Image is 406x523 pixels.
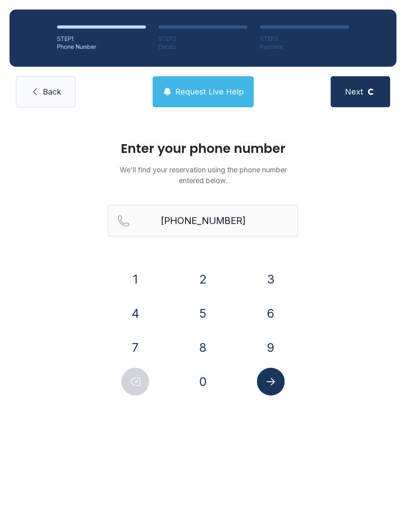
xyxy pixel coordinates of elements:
[108,205,298,237] input: Reservation phone number
[108,164,298,186] p: We'll find your reservation using the phone number entered below.
[260,43,349,51] div: Payment
[189,368,217,396] button: 0
[121,368,149,396] button: Delete number
[189,265,217,293] button: 2
[189,334,217,361] button: 8
[121,299,149,327] button: 4
[260,35,349,43] div: STEP 3
[257,299,285,327] button: 6
[57,35,146,43] div: STEP 1
[189,299,217,327] button: 5
[159,43,247,51] div: Details
[121,265,149,293] button: 1
[257,265,285,293] button: 3
[257,334,285,361] button: 9
[257,368,285,396] button: Submit lookup form
[57,43,146,51] div: Phone Number
[121,334,149,361] button: 7
[43,86,61,97] span: Back
[345,86,363,97] span: Next
[108,142,298,155] h1: Enter your phone number
[159,35,247,43] div: STEP 2
[175,86,244,97] span: Request Live Help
